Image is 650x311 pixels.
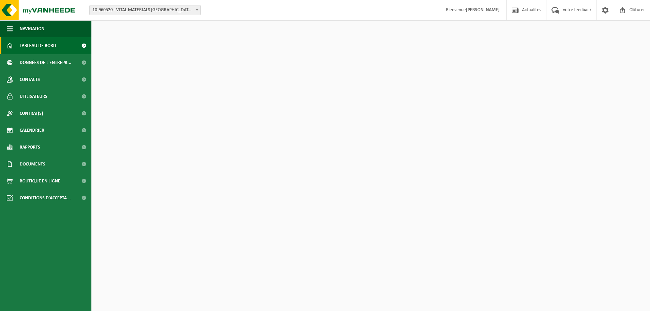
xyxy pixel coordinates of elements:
span: Contrat(s) [20,105,43,122]
span: Données de l'entrepr... [20,54,71,71]
span: Utilisateurs [20,88,47,105]
span: Rapports [20,139,40,156]
span: Navigation [20,20,44,37]
span: Documents [20,156,45,173]
strong: [PERSON_NAME] [466,7,500,13]
span: Tableau de bord [20,37,56,54]
span: 10-960520 - VITAL MATERIALS BELGIUM S.A. - TILLY [90,5,200,15]
span: Conditions d'accepta... [20,190,71,206]
span: 10-960520 - VITAL MATERIALS BELGIUM S.A. - TILLY [89,5,201,15]
span: Calendrier [20,122,44,139]
span: Contacts [20,71,40,88]
span: Boutique en ligne [20,173,60,190]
